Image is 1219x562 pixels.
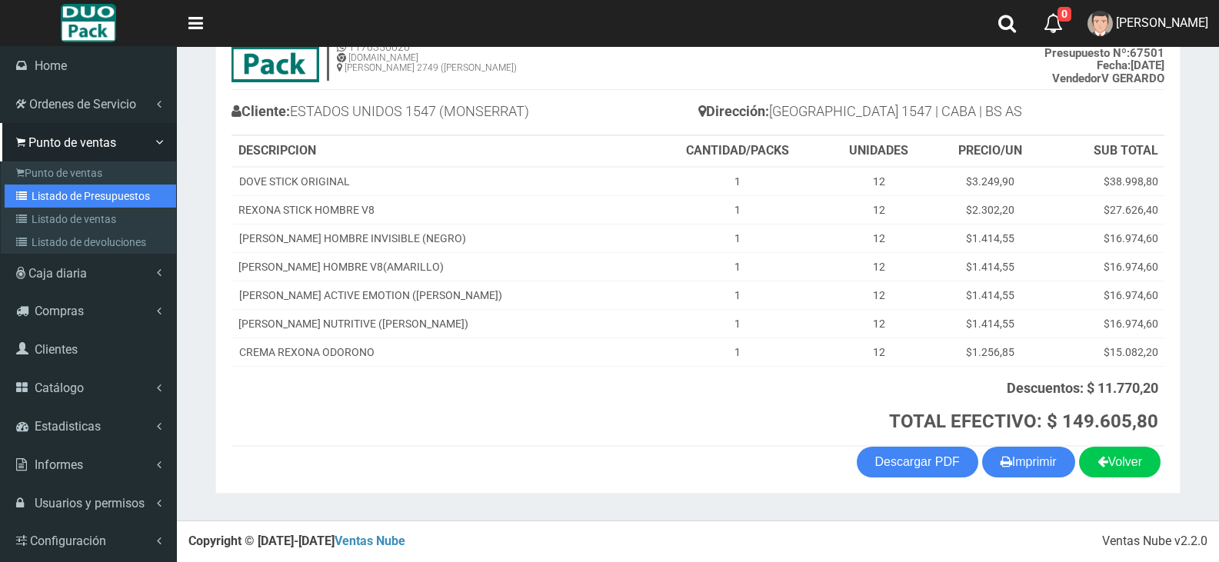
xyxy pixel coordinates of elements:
h6: [DOMAIN_NAME] [PERSON_NAME] 2749 ([PERSON_NAME]) [337,53,517,73]
td: 12 [824,281,933,309]
span: Usuarios y permisos [35,496,145,510]
span: Clientes [35,342,78,357]
a: Punto de ventas [5,161,176,185]
span: Punto de ventas [28,135,116,150]
td: $1.414,55 [933,309,1048,338]
div: Ventas Nube v2.2.0 [1102,533,1207,550]
td: 1 [650,338,824,366]
img: 15ec80cb8f772e35c0579ae6ae841c79.jpg [231,21,319,82]
a: Ventas Nube [335,534,405,548]
td: $15.082,20 [1048,338,1164,366]
h4: [GEOGRAPHIC_DATA] 1547 | CABA | BS AS [698,100,1165,127]
span: Home [35,58,67,73]
td: 1 [650,195,824,224]
strong: Copyright © [DATE]-[DATE] [188,534,405,548]
button: Imprimir [982,447,1075,477]
strong: Vendedor [1052,71,1101,85]
h4: ESTADOS UNIDOS 1547 (MONSERRAT) [231,100,698,127]
a: Volver [1079,447,1161,477]
td: 12 [824,167,933,196]
td: 12 [824,252,933,281]
th: CANTIDAD/PACKS [650,136,824,167]
strong: Fecha: [1097,58,1131,72]
b: [DATE] [1097,58,1164,72]
span: Ordenes de Servicio [29,97,136,111]
span: 0 [1057,7,1071,22]
td: 12 [824,224,933,252]
span: [PERSON_NAME] [1116,15,1208,30]
td: $38.998,80 [1048,167,1164,196]
td: 1 [650,281,824,309]
td: 12 [824,338,933,366]
td: [PERSON_NAME] HOMBRE V8(AMARILLO) [232,252,650,281]
td: [PERSON_NAME] NUTRITIVE ([PERSON_NAME]) [232,309,650,338]
td: DOVE STICK ORIGINAL [232,167,650,196]
span: Caja diaria [28,266,87,281]
a: Descargar PDF [857,447,978,477]
td: $16.974,60 [1048,224,1164,252]
td: $1.414,55 [933,224,1048,252]
td: $3.249,90 [933,167,1048,196]
span: Compras [35,304,84,318]
td: $2.302,20 [933,195,1048,224]
strong: TOTAL EFECTIVO: $ 149.605,80 [889,411,1158,432]
td: 1 [650,309,824,338]
td: 12 [824,195,933,224]
td: $16.974,60 [1048,252,1164,281]
td: 12 [824,309,933,338]
td: $1.256,85 [933,338,1048,366]
td: CREMA REXONA ODORONO [232,338,650,366]
td: 1 [650,252,824,281]
span: Informes [35,457,83,472]
td: REXONA STICK HOMBRE V8 [232,195,650,224]
td: [PERSON_NAME] ACTIVE EMOTION ([PERSON_NAME]) [232,281,650,309]
span: Catálogo [35,381,84,395]
a: Listado de ventas [5,208,176,231]
td: $16.974,60 [1048,281,1164,309]
th: PRECIO/UN [933,136,1048,167]
b: V GERARDO [1052,71,1164,85]
td: [PERSON_NAME] HOMBRE INVISIBLE (NEGRO) [232,224,650,252]
b: Cliente: [231,103,290,119]
b: 67501 [1044,46,1164,60]
td: $16.974,60 [1048,309,1164,338]
td: 1 [650,224,824,252]
b: Dirección: [698,103,769,119]
img: User Image [1087,11,1113,36]
a: Listado de devoluciones [5,231,176,254]
th: UNIDADES [824,136,933,167]
td: $1.414,55 [933,252,1048,281]
strong: Descuentos: $ 11.770,20 [1007,380,1158,396]
a: Listado de Presupuestos [5,185,176,208]
span: Estadisticas [35,419,101,434]
th: DESCRIPCION [232,136,650,167]
td: $1.414,55 [933,281,1048,309]
th: SUB TOTAL [1048,136,1164,167]
img: Logo grande [61,4,115,42]
strong: Presupuesto Nº: [1044,46,1130,60]
td: $27.626,40 [1048,195,1164,224]
td: 1 [650,167,824,196]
